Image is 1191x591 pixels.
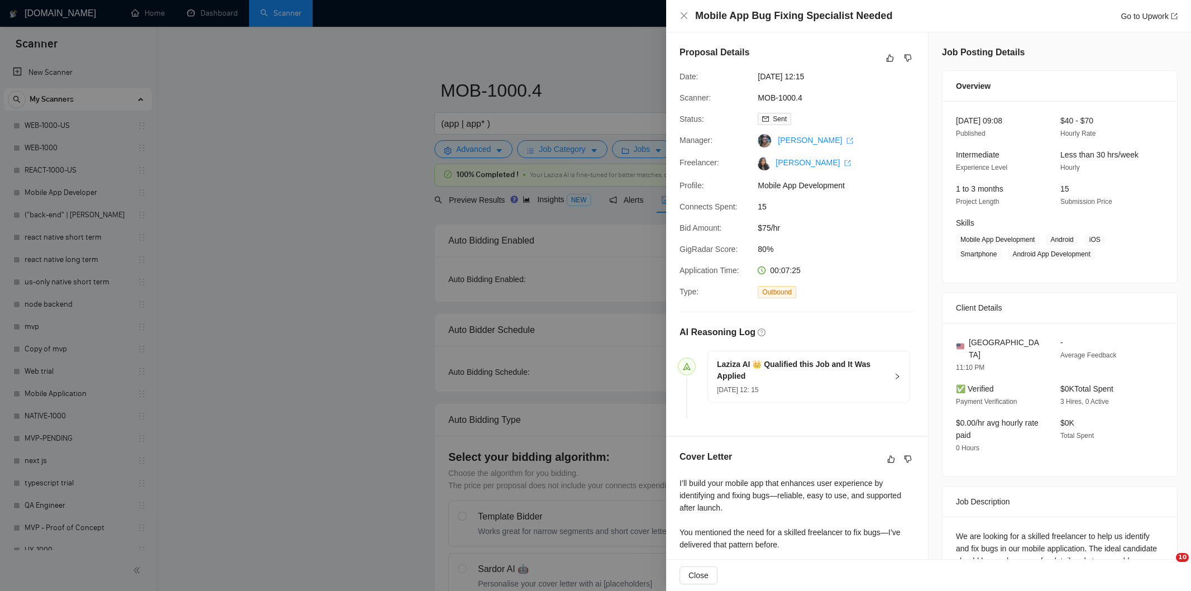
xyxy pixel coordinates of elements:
[758,157,771,170] img: c1tVSLj7g2lWAUoP0SlF5Uc3sF-mX_5oUy1bpRwdjeJdaqr6fmgyBSaHQw-pkKnEHN
[1171,13,1178,20] span: export
[956,218,974,227] span: Skills
[680,11,688,20] span: close
[680,72,698,81] span: Date:
[778,136,853,145] a: [PERSON_NAME] export
[901,452,915,466] button: dislike
[956,164,1007,171] span: Experience Level
[956,130,986,137] span: Published
[904,455,912,464] span: dislike
[758,70,925,83] span: [DATE] 12:15
[956,364,984,371] span: 11:10 PM
[956,487,1164,517] div: Job Description
[758,92,925,104] span: MOB-1000.4
[717,386,758,394] span: [DATE] 12: 15
[956,150,999,159] span: Intermediate
[956,342,964,350] img: 🇺🇸
[770,266,801,275] span: 00:07:25
[758,243,925,255] span: 80%
[1060,398,1109,406] span: 3 Hires, 0 Active
[680,11,688,21] button: Close
[680,181,704,190] span: Profile:
[688,569,709,582] span: Close
[1046,233,1078,246] span: Android
[680,287,699,296] span: Type:
[758,201,925,213] span: 15
[1176,553,1189,562] span: 10
[758,266,766,274] span: clock-circle
[680,450,732,464] h5: Cover Letter
[683,363,691,370] span: send
[680,245,738,254] span: GigRadar Score:
[695,9,892,23] h4: Mobile App Bug Fixing Specialist Needed
[956,384,994,393] span: ✅ Verified
[1060,164,1080,171] span: Hourly
[901,51,915,65] button: dislike
[773,115,787,123] span: Sent
[680,223,722,232] span: Bid Amount:
[717,359,887,382] h5: Laziza AI 👑 Qualified this Job and It Was Applied
[884,452,898,466] button: like
[758,328,766,336] span: question-circle
[680,566,718,584] button: Close
[680,46,749,59] h5: Proposal Details
[1008,248,1094,260] span: Android App Development
[1060,384,1113,393] span: $0K Total Spent
[1060,351,1117,359] span: Average Feedback
[680,136,712,145] span: Manager:
[1060,130,1096,137] span: Hourly Rate
[776,158,851,167] a: [PERSON_NAME] export
[680,93,711,102] span: Scanner:
[956,233,1039,246] span: Mobile App Development
[956,80,991,92] span: Overview
[969,336,1042,361] span: [GEOGRAPHIC_DATA]
[1060,116,1093,125] span: $40 - $70
[956,248,1001,260] span: Smartphone
[846,137,853,144] span: export
[762,116,769,122] span: mail
[680,202,738,211] span: Connects Spent:
[883,51,897,65] button: like
[680,266,739,275] span: Application Time:
[1060,338,1063,347] span: -
[680,158,719,167] span: Freelancer:
[1060,198,1112,206] span: Submission Price
[956,184,1003,193] span: 1 to 3 months
[956,444,979,452] span: 0 Hours
[956,198,999,206] span: Project Length
[758,179,925,192] span: Mobile App Development
[844,160,851,166] span: export
[1060,418,1074,427] span: $0K
[680,115,704,123] span: Status:
[1121,12,1178,21] a: Go to Upworkexport
[956,116,1002,125] span: [DATE] 09:08
[680,326,755,339] h5: AI Reasoning Log
[942,46,1025,59] h5: Job Posting Details
[956,293,1164,323] div: Client Details
[1060,150,1139,159] span: Less than 30 hrs/week
[1060,432,1094,440] span: Total Spent
[886,54,894,63] span: like
[956,418,1039,440] span: $0.00/hr avg hourly rate paid
[956,398,1017,406] span: Payment Verification
[894,373,901,380] span: right
[904,54,912,63] span: dislike
[758,286,796,298] span: Outbound
[758,222,925,234] span: $75/hr
[1060,184,1069,193] span: 15
[887,455,895,464] span: like
[1153,553,1180,580] iframe: Intercom live chat
[1085,233,1105,246] span: iOS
